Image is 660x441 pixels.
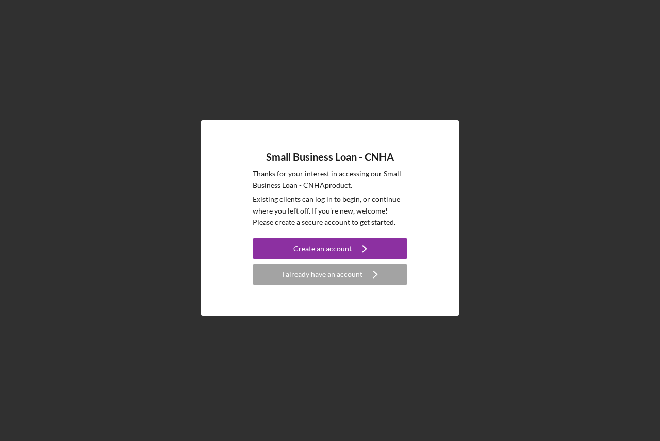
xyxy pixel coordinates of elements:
div: I already have an account [282,264,362,285]
h4: Small Business Loan - CNHA [266,151,394,163]
div: Create an account [293,238,352,259]
a: Create an account [253,238,407,262]
p: Thanks for your interest in accessing our Small Business Loan - CNHA product. [253,168,407,191]
button: I already have an account [253,264,407,285]
button: Create an account [253,238,407,259]
p: Existing clients can log in to begin, or continue where you left off. If you're new, welcome! Ple... [253,193,407,228]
